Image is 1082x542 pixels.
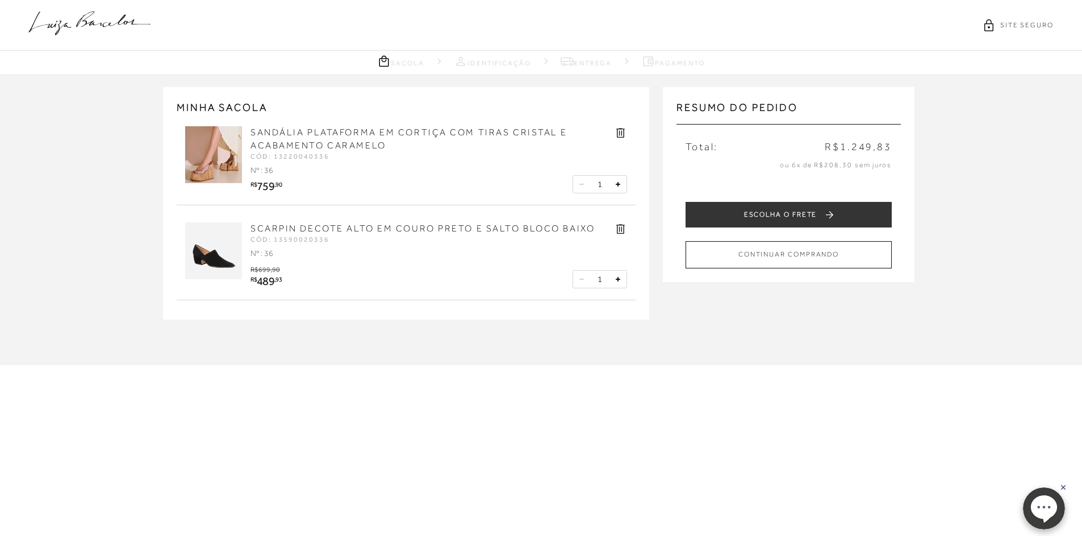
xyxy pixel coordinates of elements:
[185,126,242,183] img: SANDÁLIA PLATAFORMA EM CORTIÇA COM TIRAS CRISTAL E ACABAMENTO CARAMELO
[598,274,602,284] span: 1
[1000,20,1054,30] span: SITE SEGURO
[454,54,531,68] a: Identificação
[250,166,273,175] span: Nº : 36
[185,222,242,279] img: SCARPIN DECOTE ALTO EM COURO PRETO E SALTO BLOCO BAIXO
[686,241,892,268] button: CONTINUAR COMPRANDO
[177,101,636,115] h2: MINHA SACOLA
[686,140,718,154] span: Total:
[250,152,329,160] span: CÓD: 13220040336
[825,140,892,154] span: R$1.249,83
[250,235,329,243] span: CÓD: 13590020336
[686,160,892,170] p: ou 6x de R$208,30 sem juros
[561,54,612,68] a: Entrega
[676,101,901,125] h3: Resumo do pedido
[250,266,280,274] span: R$699,90
[250,224,595,234] a: SCARPIN DECOTE ALTO EM COURO PRETO E SALTO BLOCO BAIXO
[250,249,273,258] span: Nº : 36
[598,179,602,189] span: 1
[641,54,704,68] a: Pagamento
[250,127,567,150] a: SANDÁLIA PLATAFORMA EM CORTIÇA COM TIRAS CRISTAL E ACABAMENTO CARAMELO
[686,202,892,227] button: ESCOLHA O FRETE
[377,54,424,68] a: Sacola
